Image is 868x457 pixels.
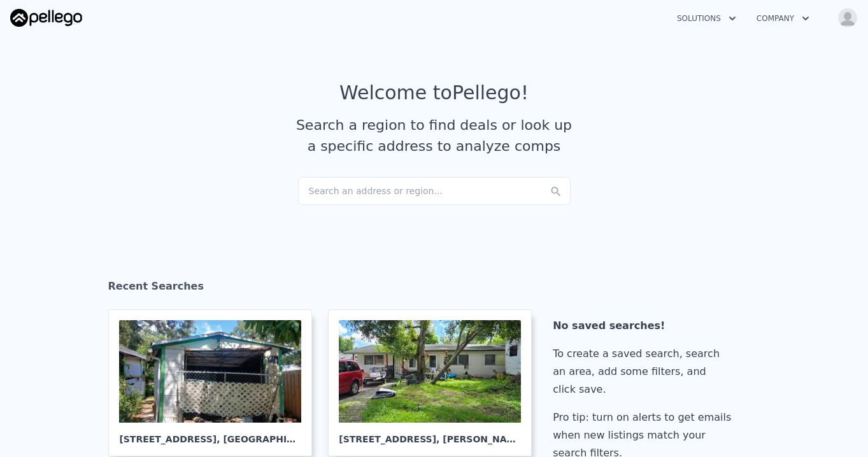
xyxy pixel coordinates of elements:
div: Search an address or region... [298,177,571,205]
div: [STREET_ADDRESS] , [GEOGRAPHIC_DATA] [119,423,301,446]
a: [STREET_ADDRESS], [GEOGRAPHIC_DATA] [108,309,322,456]
a: [STREET_ADDRESS], [PERSON_NAME] [328,309,542,456]
div: [STREET_ADDRESS] , [PERSON_NAME] [339,423,521,446]
button: Company [746,7,820,30]
div: Welcome to Pellego ! [339,81,529,104]
div: To create a saved search, search an area, add some filters, and click save. [553,345,736,398]
button: Solutions [667,7,746,30]
div: No saved searches! [553,317,736,335]
img: Pellego [10,9,82,27]
img: avatar [837,8,858,28]
div: Search a region to find deals or look up a specific address to analyze comps [292,115,577,157]
div: Recent Searches [108,269,760,309]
